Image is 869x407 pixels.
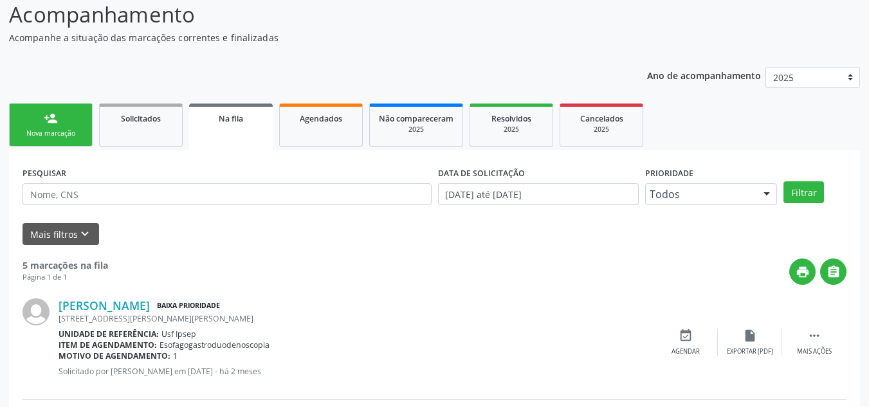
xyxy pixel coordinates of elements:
[59,313,654,324] div: [STREET_ADDRESS][PERSON_NAME][PERSON_NAME]
[219,113,243,124] span: Na fila
[59,350,170,361] b: Motivo de agendamento:
[173,350,178,361] span: 1
[59,298,150,312] a: [PERSON_NAME]
[479,125,544,134] div: 2025
[19,129,83,138] div: Nova marcação
[438,183,639,205] input: Selecione um intervalo
[743,329,757,343] i: insert_drive_file
[23,183,432,205] input: Nome, CNS
[580,113,623,124] span: Cancelados
[797,347,832,356] div: Mais ações
[23,298,50,325] img: img
[379,113,453,124] span: Não compareceram
[789,258,816,285] button: print
[23,259,108,271] strong: 5 marcações na fila
[650,188,751,201] span: Todos
[300,113,342,124] span: Agendados
[121,113,161,124] span: Solicitados
[820,258,846,285] button: 
[807,329,821,343] i: 
[438,163,525,183] label: DATA DE SOLICITAÇÃO
[59,329,159,339] b: Unidade de referência:
[160,339,270,350] span: Esofagogastroduodenoscopia
[783,181,824,203] button: Filtrar
[647,67,761,83] p: Ano de acompanhamento
[727,347,773,356] div: Exportar (PDF)
[796,265,810,279] i: print
[154,299,223,312] span: Baixa Prioridade
[23,223,99,246] button: Mais filtroskeyboard_arrow_down
[672,347,700,356] div: Agendar
[491,113,531,124] span: Resolvidos
[827,265,841,279] i: 
[23,272,108,283] div: Página 1 de 1
[59,339,157,350] b: Item de agendamento:
[44,111,58,125] div: person_add
[569,125,634,134] div: 2025
[23,163,66,183] label: PESQUISAR
[379,125,453,134] div: 2025
[78,227,92,241] i: keyboard_arrow_down
[645,163,693,183] label: Prioridade
[161,329,196,339] span: Usf Ipsep
[59,366,654,377] p: Solicitado por [PERSON_NAME] em [DATE] - há 2 meses
[679,329,693,343] i: event_available
[9,31,605,44] p: Acompanhe a situação das marcações correntes e finalizadas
